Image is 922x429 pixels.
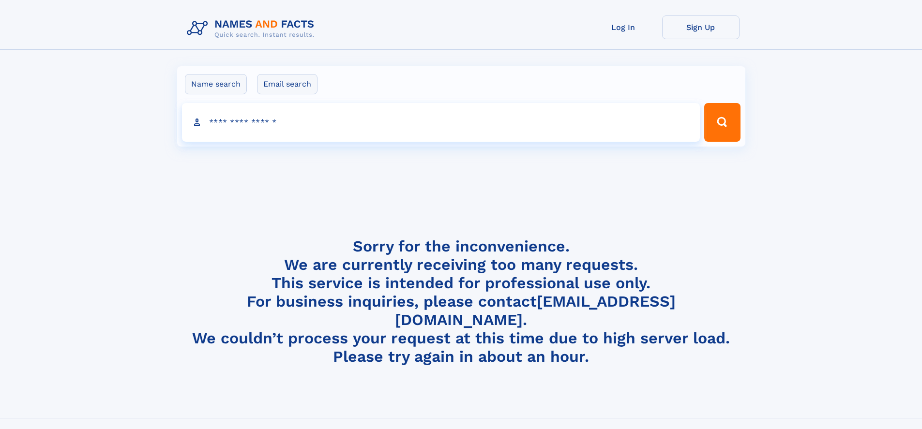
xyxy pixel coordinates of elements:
[182,103,700,142] input: search input
[704,103,740,142] button: Search Button
[185,74,247,94] label: Name search
[257,74,317,94] label: Email search
[183,237,740,366] h4: Sorry for the inconvenience. We are currently receiving too many requests. This service is intend...
[395,292,676,329] a: [EMAIL_ADDRESS][DOMAIN_NAME]
[585,15,662,39] a: Log In
[662,15,740,39] a: Sign Up
[183,15,322,42] img: Logo Names and Facts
